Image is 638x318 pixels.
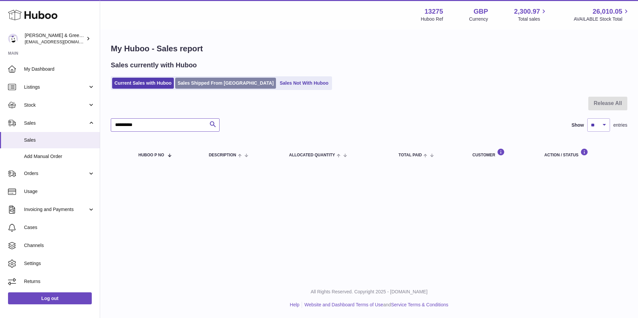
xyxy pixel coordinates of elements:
[175,78,276,89] a: Sales Shipped From [GEOGRAPHIC_DATA]
[398,153,422,157] span: Total paid
[302,302,448,308] li: and
[24,153,95,160] span: Add Manual Order
[24,120,88,126] span: Sales
[24,84,88,90] span: Listings
[209,153,236,157] span: Description
[472,148,531,157] div: Customer
[25,32,85,45] div: [PERSON_NAME] & Green Ltd
[290,302,300,307] a: Help
[572,122,584,128] label: Show
[424,7,443,16] strong: 13275
[25,39,98,44] span: [EMAIL_ADDRESS][DOMAIN_NAME]
[473,7,488,16] strong: GBP
[514,7,540,16] span: 2,300.97
[24,188,95,195] span: Usage
[518,16,548,22] span: Total sales
[289,153,335,157] span: ALLOCATED Quantity
[574,16,630,22] span: AVAILABLE Stock Total
[24,224,95,231] span: Cases
[24,242,95,249] span: Channels
[391,302,448,307] a: Service Terms & Conditions
[514,7,548,22] a: 2,300.97 Total sales
[24,137,95,143] span: Sales
[111,43,627,54] h1: My Huboo - Sales report
[421,16,443,22] div: Huboo Ref
[544,148,621,157] div: Action / Status
[8,292,92,304] a: Log out
[105,289,633,295] p: All Rights Reserved. Copyright 2025 - [DOMAIN_NAME]
[574,7,630,22] a: 26,010.05 AVAILABLE Stock Total
[112,78,174,89] a: Current Sales with Huboo
[24,102,88,108] span: Stock
[24,278,95,285] span: Returns
[24,260,95,267] span: Settings
[469,16,488,22] div: Currency
[613,122,627,128] span: entries
[138,153,164,157] span: Huboo P no
[24,66,95,72] span: My Dashboard
[277,78,331,89] a: Sales Not With Huboo
[8,34,18,44] img: internalAdmin-13275@internal.huboo.com
[593,7,622,16] span: 26,010.05
[24,206,88,213] span: Invoicing and Payments
[111,61,197,70] h2: Sales currently with Huboo
[24,170,88,177] span: Orders
[304,302,383,307] a: Website and Dashboard Terms of Use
